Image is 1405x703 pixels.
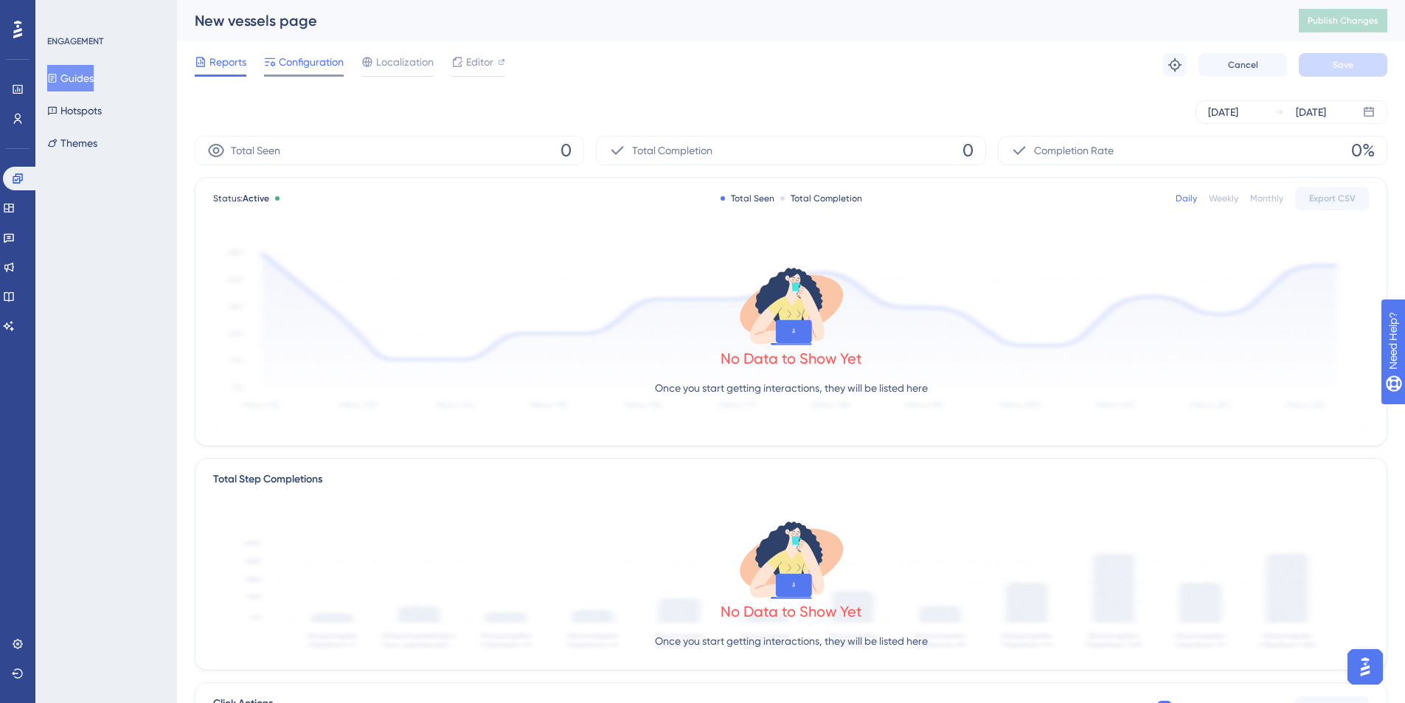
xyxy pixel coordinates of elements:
[466,53,493,71] span: Editor
[632,142,712,159] span: Total Completion
[655,632,928,650] p: Once you start getting interactions, they will be listed here
[561,139,572,162] span: 0
[1296,103,1326,121] div: [DATE]
[1333,59,1353,71] span: Save
[1209,193,1238,204] div: Weekly
[209,53,246,71] span: Reports
[1250,193,1283,204] div: Monthly
[195,10,1262,31] div: New vessels page
[213,471,322,488] div: Total Step Completions
[231,142,280,159] span: Total Seen
[721,601,862,622] div: No Data to Show Yet
[47,35,103,47] div: ENGAGEMENT
[1308,15,1378,27] span: Publish Changes
[1198,53,1287,77] button: Cancel
[1295,187,1369,210] button: Export CSV
[1299,9,1387,32] button: Publish Changes
[1309,193,1356,204] span: Export CSV
[1208,103,1238,121] div: [DATE]
[1176,193,1197,204] div: Daily
[962,139,974,162] span: 0
[213,193,269,204] span: Status:
[1351,139,1375,162] span: 0%
[1299,53,1387,77] button: Save
[35,4,92,21] span: Need Help?
[47,130,97,156] button: Themes
[47,97,102,124] button: Hotspots
[1034,142,1114,159] span: Completion Rate
[1228,59,1258,71] span: Cancel
[655,379,928,397] p: Once you start getting interactions, they will be listed here
[721,193,774,204] div: Total Seen
[376,53,434,71] span: Localization
[47,65,94,91] button: Guides
[721,348,862,369] div: No Data to Show Yet
[1343,645,1387,689] iframe: UserGuiding AI Assistant Launcher
[279,53,344,71] span: Configuration
[243,193,269,204] span: Active
[780,193,862,204] div: Total Completion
